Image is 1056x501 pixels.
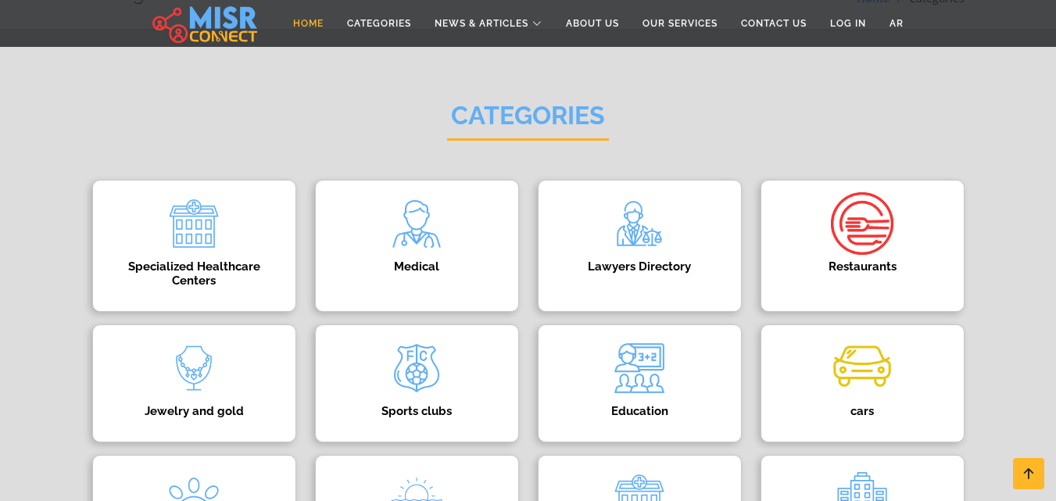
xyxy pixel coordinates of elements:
[785,404,940,418] h4: cars
[339,404,495,418] h4: Sports clubs
[83,180,306,312] a: Specialized Healthcare Centers
[163,337,225,399] img: Y7cyTjSJwvbnVhRuEY4s.png
[116,404,272,418] h4: Jewelry and gold
[785,259,940,274] h4: Restaurants
[306,324,528,442] a: Sports clubs
[631,9,729,38] a: Our Services
[608,337,671,399] img: ngYy9LS4RTXks1j5a4rs.png
[562,404,718,418] h4: Education
[562,259,718,274] h4: Lawyers Directory
[751,180,974,312] a: Restaurants
[608,192,671,255] img: raD5cjLJU6v6RhuxWSJh.png
[281,9,335,38] a: Home
[116,259,272,288] h4: Specialized Healthcare Centers
[163,192,225,255] img: ocughcmPjrl8PQORMwSi.png
[335,9,423,38] a: Categories
[831,192,893,255] img: ikcDgTJSoSS2jJF2BPtA.png
[554,9,631,38] a: About Us
[447,101,609,141] h2: Categories
[729,9,818,38] a: Contact Us
[83,324,306,442] a: Jewelry and gold
[423,9,554,38] a: News & Articles
[339,259,495,274] h4: Medical
[528,180,751,312] a: Lawyers Directory
[435,16,528,30] span: News & Articles
[751,324,974,442] a: cars
[878,9,915,38] a: AR
[831,337,893,399] img: wk90P3a0oSt1z8M0TTcP.gif
[385,192,448,255] img: xxDvte2rACURW4jjEBBw.png
[385,337,448,399] img: jXxomqflUIMFo32sFYfN.png
[306,180,528,312] a: Medical
[528,324,751,442] a: Education
[818,9,878,38] a: Log in
[152,4,257,43] img: main.misr_connect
